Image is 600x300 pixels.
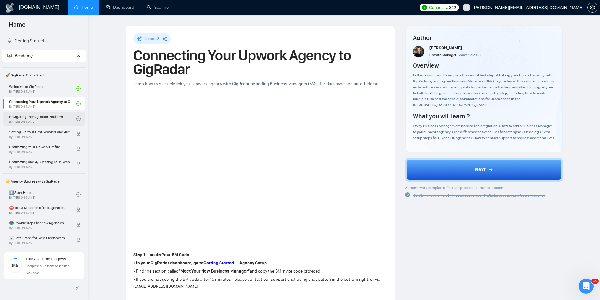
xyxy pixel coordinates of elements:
[76,116,81,121] span: check-circle
[449,4,456,11] span: 312
[9,129,70,135] span: Setting Up Your First Scanner and Auto-Bidder
[133,260,387,267] p: .
[458,53,484,57] span: Space Sales LLC
[5,3,15,13] img: logo
[413,46,424,57] img: vlad-t.jpg
[413,33,555,42] h4: Author
[2,35,86,47] li: Getting Started
[133,260,203,266] strong: • In your GigRadar dashboard, go to
[179,269,250,274] strong: “Meet Your New Business Manager”
[9,241,70,245] span: By [PERSON_NAME]
[9,205,70,211] span: ⛔ Top 3 Mistakes of Pro Agencies
[429,53,456,57] span: Growth Manager
[413,72,555,108] div: In this lesson, you’ll complete the crucial first step of linking your Upwork agency with GigRada...
[429,4,448,11] span: Connects:
[413,61,439,70] h4: Overview
[133,81,380,87] span: Learn how to securely link your Upwork agency with GigRadar by adding Business Managers (BMs) for...
[405,158,563,182] button: Next
[234,260,267,266] strong: → Agency Setup
[133,268,387,275] p: • Find the section called and copy the BM invite code provided.
[9,220,70,226] span: 🌚 Rookie Traps for New Agencies
[9,211,70,215] span: By [PERSON_NAME]
[3,69,85,82] span: 🚀 GigRadar Quick Start
[76,238,81,242] span: lock
[9,226,70,230] span: By [PERSON_NAME]
[145,37,159,41] span: Lesson 2
[475,166,486,173] span: Next
[15,53,33,59] span: Academy
[7,54,12,58] span: fund-projection-screen
[587,5,597,10] a: setting
[76,147,81,151] span: lock
[9,188,76,201] a: 1️⃣ Start HereBy[PERSON_NAME]
[133,252,189,258] strong: Step 1: Locate Your BM Code
[133,48,387,76] h1: Connecting Your Upwork Agency to GigRadar
[26,257,66,261] span: Your Academy Progress
[9,159,70,165] span: Optimizing and A/B Testing Your Scanner for Better Results
[76,162,81,166] span: lock
[203,260,234,266] a: Getting Started
[9,150,70,154] span: By [PERSON_NAME]
[422,5,427,10] img: upwork-logo.png
[76,101,81,106] span: check-circle
[7,53,33,59] span: Academy
[9,112,76,126] a: Navigating the GigRadar PlatformBy[PERSON_NAME]
[9,97,76,110] a: Connecting Your Upwork Agency to GigRadarBy[PERSON_NAME]
[26,264,69,275] span: Complete all lessons to master GigRadar.
[74,5,93,10] a: homeHome
[429,45,462,51] span: [PERSON_NAME]
[9,235,70,241] span: ☠️ Fatal Traps for Solo Freelancers
[76,132,81,136] span: lock
[76,192,81,197] span: check-circle
[9,82,76,95] a: Welcome to GigRadarBy[PERSON_NAME]
[413,123,555,141] div: • Why Business Managers are needed for integration • How to add a Business Manager to your Upwork...
[9,165,70,169] span: By [PERSON_NAME]
[75,285,81,292] span: double-left
[587,3,597,13] button: setting
[76,86,81,91] span: check-circle
[147,5,170,10] a: searchScanner
[579,279,594,294] iframe: Intercom live chat
[413,193,545,198] span: Confirm that the new BM was added to your GigRadar account and Upwork agency
[3,175,85,188] span: 👑 Agency Success with GigRadar
[76,223,81,227] span: lock
[464,5,469,10] span: user
[7,38,44,43] a: rocketGetting Started
[9,144,70,150] span: Optimizing Your Upwork Profile
[405,185,504,190] span: All homework completed! You can proceed to the next lesson:
[106,5,134,10] a: dashboardDashboard
[413,112,470,121] h4: What you will learn ?
[591,279,599,284] span: 10
[7,263,22,268] span: 6%
[9,135,70,139] span: By [PERSON_NAME]
[76,207,81,212] span: lock
[133,276,387,290] p: • If you are not seeing the BM code after 15 minutes - please contact our support chat using chat...
[405,192,410,197] span: check-circle
[4,20,31,33] span: Home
